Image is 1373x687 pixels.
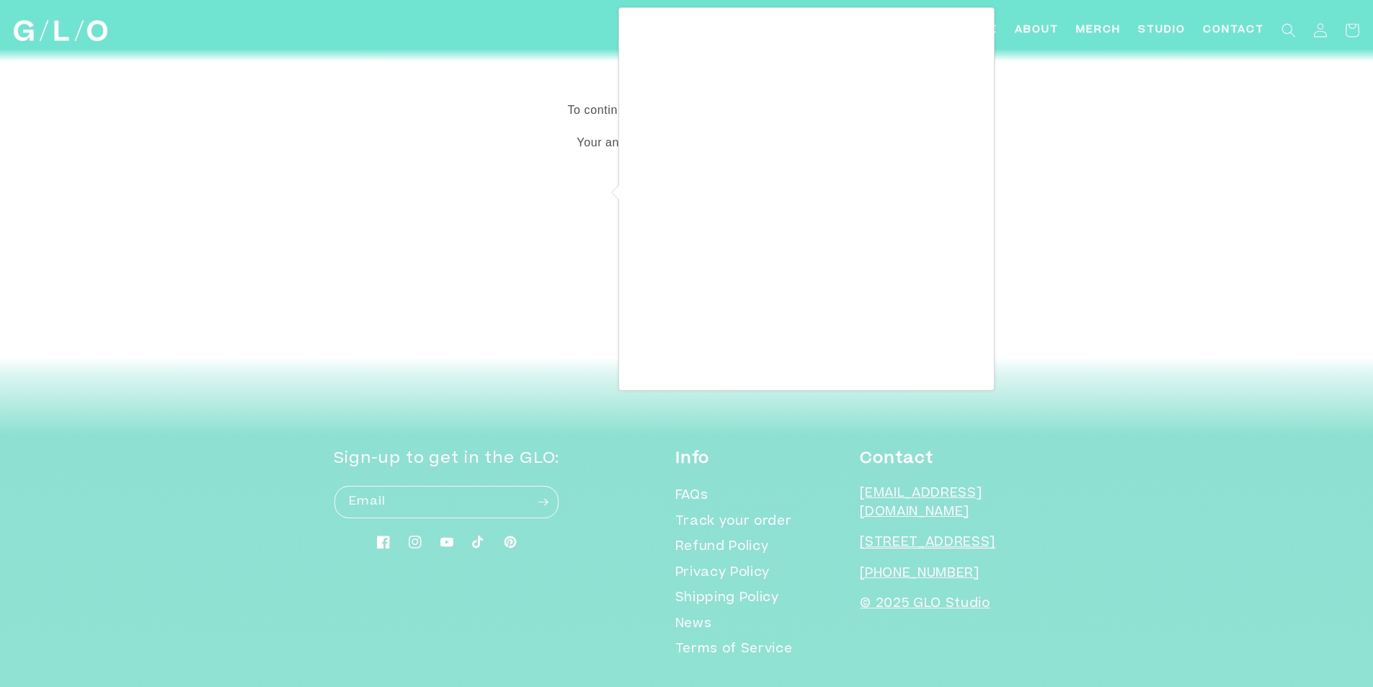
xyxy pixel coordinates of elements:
a: Studio [1129,14,1194,47]
p: © 2025 GLO Studio [860,595,1039,614]
a: Refund Policy [675,535,769,561]
span: About [1015,23,1059,38]
strong: Info [675,451,709,467]
div: 聊天小组件 [1114,485,1373,687]
a: [STREET_ADDRESS] [860,537,995,549]
a: About [1006,14,1067,47]
a: Shipping Policy [675,586,779,612]
a: Track your order [675,510,792,536]
span: Studio [1138,23,1186,38]
span: Contact [1203,23,1264,38]
a: Merch [1067,14,1129,47]
button: Subscribe [527,485,559,519]
p: To continue, let us know you're not a robot. [507,100,867,121]
a: Privacy Policy [675,561,770,587]
iframe: Widget containing checkbox for hCaptcha security challenge [578,165,796,220]
p: [PHONE_NUMBER] [860,565,1039,584]
a: Terms of Service [675,637,793,663]
iframe: Main content of the hCaptcha challenge [619,8,994,390]
a: News [675,612,712,638]
a: FAQs [675,487,708,510]
iframe: Chat Widget [1114,485,1373,687]
p: [EMAIL_ADDRESS][DOMAIN_NAME] [860,485,1039,522]
a: GLO Studio [9,15,113,47]
h2: Sign-up to get in the GLO: [334,448,559,471]
span: Merch [1076,23,1121,38]
a: Contact [1194,14,1273,47]
summary: Search [1273,14,1305,46]
input: Email [334,486,559,518]
img: GLO Studio [14,20,107,41]
ul: Your answer wasn't correct, please try again. [507,133,867,154]
strong: Contact [860,451,933,467]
